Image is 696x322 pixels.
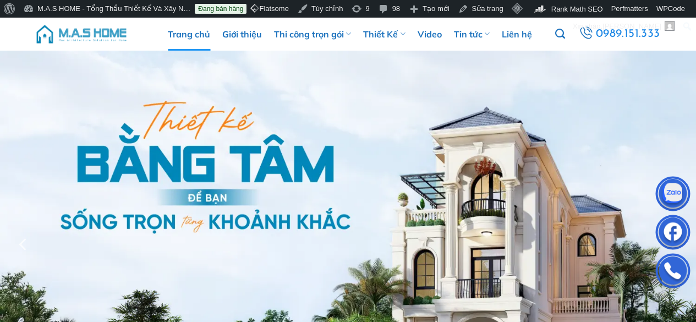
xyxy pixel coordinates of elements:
a: Xin chào, [569,18,679,35]
a: Thiết Kế [363,18,405,51]
a: Trang chủ [168,18,210,51]
img: Facebook [656,217,689,250]
a: Liên hệ [502,18,532,51]
a: Tin tức [454,18,490,51]
a: Video [418,18,442,51]
a: Giới thiệu [222,18,262,51]
img: Zalo [656,179,689,212]
a: Đang bán hàng [195,4,246,14]
span: Rank Math SEO [551,5,603,13]
button: Previous [14,205,34,283]
a: Thi công trọn gói [274,18,351,51]
img: Phone [656,256,689,289]
span: [PERSON_NAME] [602,22,661,30]
a: Tìm kiếm [555,23,565,46]
img: M.A.S HOME – Tổng Thầu Thiết Kế Và Xây Nhà Trọn Gói [35,18,128,51]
